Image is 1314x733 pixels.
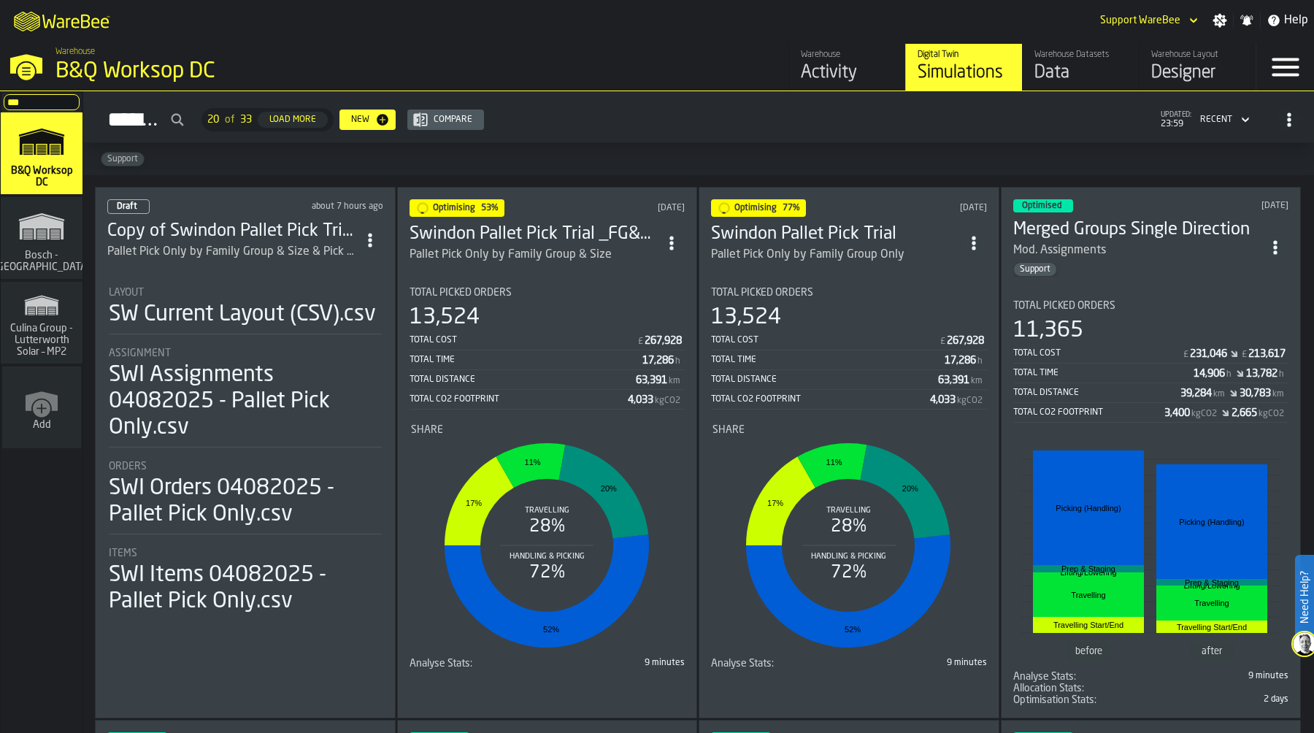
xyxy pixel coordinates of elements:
[410,246,612,264] div: Pallet Pick Only by Family Group & Size
[1151,50,1244,60] div: Warehouse Layout
[428,115,478,125] div: Compare
[711,287,813,299] span: Total Picked Orders
[1191,409,1217,419] span: kgCO2
[1014,264,1056,275] span: Support
[225,114,234,126] span: of
[1183,350,1188,360] span: £
[711,304,781,331] div: 13,524
[107,220,357,243] div: Copy of Swindon Pallet Pick Trial _FG&Siz&PickUnit
[655,396,680,406] span: kgCO2
[1234,13,1260,28] label: button-toggle-Notifications
[109,348,382,359] div: Title
[109,548,137,559] span: Items
[1013,683,1084,694] span: Allocation Stats:
[1075,646,1102,656] text: before
[957,396,983,406] span: kgCO2
[918,50,1010,60] div: Digital Twin
[107,243,357,261] div: Pallet Pick Only by Family Group & Size & Pick Unit
[1279,369,1284,380] span: h
[711,246,961,264] div: Pallet Pick Only by Family Group Only
[947,335,984,347] div: Stat Value
[788,44,905,91] a: link-to-/wh/i/15c7d959-c638-4b83-a22d-531b306f71a1/feed/
[83,91,1314,143] h2: button-Simulations
[109,362,382,441] div: SWI Assignments 04082025 - Pallet Pick Only.csv
[107,199,150,214] div: status-0 2
[1013,368,1194,378] div: Total Time
[938,375,969,386] div: Stat Value
[7,323,77,358] span: Culina Group - Lutterworth Solar – MP2
[636,375,667,386] div: Stat Value
[977,356,983,366] span: h
[1151,61,1244,85] div: Designer
[109,287,382,334] div: stat-Layout
[107,272,383,618] section: card-SimulationDashboardCard-draft
[930,394,956,406] div: Stat Value
[1013,300,1289,312] div: Title
[711,658,846,669] div: Title
[1161,119,1191,129] span: 23:59
[410,394,629,404] div: Total CO2 Footprint
[638,337,643,347] span: £
[1190,348,1227,360] div: Stat Value
[1013,199,1073,212] div: status-3 2
[410,658,472,669] span: Analyse Stats:
[1013,288,1289,706] section: card-SimulationDashboardCard-optimised
[1296,556,1313,638] label: Need Help?
[1013,242,1263,259] div: Mod. Assignments
[1013,683,1289,694] div: stat-Allocation Stats:
[712,424,985,436] div: Title
[411,424,684,436] div: Title
[711,275,987,669] section: card-SimulationDashboardCard-optimising
[196,108,339,131] div: ButtonLoadMore-Load More-Prev-First-Last
[1013,683,1148,694] div: Title
[940,337,945,347] span: £
[410,223,659,246] div: Swindon Pallet Pick Trial _FG&Siz
[258,112,328,128] button: button-Load More
[1232,407,1257,419] div: Stat Value
[1094,12,1201,29] div: DropdownMenuValue-Support WareBee
[801,61,894,85] div: Activity
[109,287,382,299] div: Title
[109,548,382,559] div: Title
[1034,61,1127,85] div: Data
[675,356,680,366] span: h
[1272,389,1284,399] span: km
[1013,671,1289,683] div: stat-Analyse Stats:
[410,304,480,331] div: 13,524
[410,287,512,299] span: Total Picked Orders
[712,424,985,655] div: stat-Share
[268,202,383,212] div: Updated: 03/09/2025, 16:50:41 Created: 03/09/2025, 10:44:21
[711,246,904,264] div: Pallet Pick Only by Family Group Only
[397,187,698,718] div: ItemListCard-DashboardItemContainer
[109,348,382,448] div: stat-Assignment
[109,461,382,472] div: Title
[1259,409,1284,419] span: kgCO2
[1180,388,1212,399] div: Stat Value
[711,355,945,365] div: Total Time
[898,203,987,213] div: Updated: 02/09/2025, 14:20:49 Created: 01/09/2025, 16:10:24
[109,548,382,615] div: stat-Items
[481,204,499,212] span: 53%
[1202,646,1223,656] text: after
[1013,300,1115,312] span: Total Picked Orders
[1139,44,1256,91] a: link-to-/wh/i/15c7d959-c638-4b83-a22d-531b306f71a1/designer
[1248,348,1286,360] div: Stat Value
[264,115,322,125] div: Load More
[410,287,685,410] div: stat-Total Picked Orders
[711,658,987,669] div: stat-Analyse Stats:
[1013,348,1183,358] div: Total Cost
[1013,694,1096,706] span: Optimisation Stats:
[410,335,637,345] div: Total Cost
[410,355,643,365] div: Total Time
[711,375,938,385] div: Total Distance
[1207,13,1233,28] label: button-toggle-Settings
[1013,218,1263,242] div: Merged Groups Single Direction
[971,376,983,386] span: km
[1284,12,1308,29] span: Help
[1013,671,1148,683] div: Title
[109,302,376,328] div: SW Current Layout (CSV).csv
[410,658,545,669] div: Title
[711,287,987,299] div: Title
